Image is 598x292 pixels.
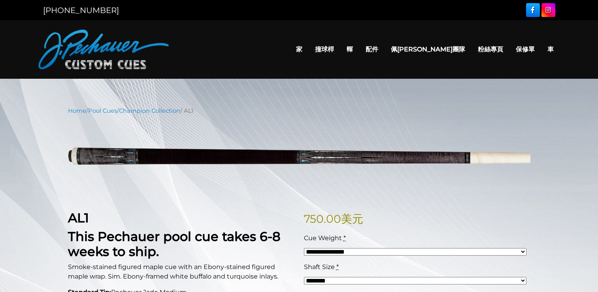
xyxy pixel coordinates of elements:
abbr: required [343,234,346,242]
a: 配件 [359,39,385,59]
a: 車 [541,39,560,59]
a: 佩[PERSON_NAME]團隊 [385,39,472,59]
a: Champion Collection [119,107,180,114]
span: Cue Weight [304,234,342,242]
a: 粉絲專頁 [472,39,509,59]
a: 䡣 [340,39,359,59]
font: 䡣 [347,46,353,53]
strong: This Pechauer pool cue takes 6-8 weeks to ship. [68,229,281,259]
a: 家 [290,39,309,59]
nav: Breadcrumb [68,106,530,115]
a: 撞球桿 [309,39,340,59]
img: AL1-UPDATED.png [68,121,530,198]
a: 保修單 [509,39,541,59]
abbr: required [336,263,339,271]
bdi: 750.00 [304,212,363,226]
img: Pechauer 自訂球桿 [38,30,169,69]
span: Smoke-stained figured maple cue with an Ebony-stained figured maple wrap. Sim. Ebony-framed white... [68,263,278,280]
a: [PHONE_NUMBER] [43,6,119,15]
a: Home [68,107,86,114]
a: Pool Cues [88,107,117,114]
font: 撞球桿 [315,46,334,53]
span: 美元 [341,212,363,226]
strong: AL1 [68,210,89,226]
font: 配件 [366,46,378,53]
span: Shaft Size [304,263,335,271]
